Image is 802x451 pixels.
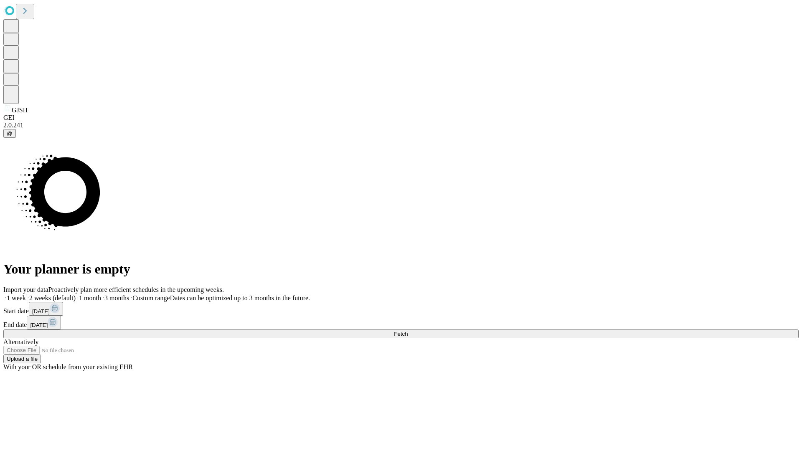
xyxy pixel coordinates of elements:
button: Fetch [3,329,799,338]
span: Import your data [3,286,48,293]
button: [DATE] [29,302,63,316]
span: Alternatively [3,338,38,345]
span: [DATE] [32,308,50,314]
h1: Your planner is empty [3,261,799,277]
span: 2 weeks (default) [29,294,76,302]
span: Proactively plan more efficient schedules in the upcoming weeks. [48,286,224,293]
span: 3 months [104,294,129,302]
span: @ [7,130,13,137]
div: Start date [3,302,799,316]
button: @ [3,129,16,138]
span: [DATE] [30,322,48,328]
button: [DATE] [27,316,61,329]
span: With your OR schedule from your existing EHR [3,363,133,370]
span: Dates can be optimized up to 3 months in the future. [170,294,310,302]
div: GEI [3,114,799,122]
span: GJSH [12,106,28,114]
span: Custom range [132,294,170,302]
div: End date [3,316,799,329]
button: Upload a file [3,355,41,363]
span: 1 month [79,294,101,302]
span: 1 week [7,294,26,302]
div: 2.0.241 [3,122,799,129]
span: Fetch [394,331,408,337]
